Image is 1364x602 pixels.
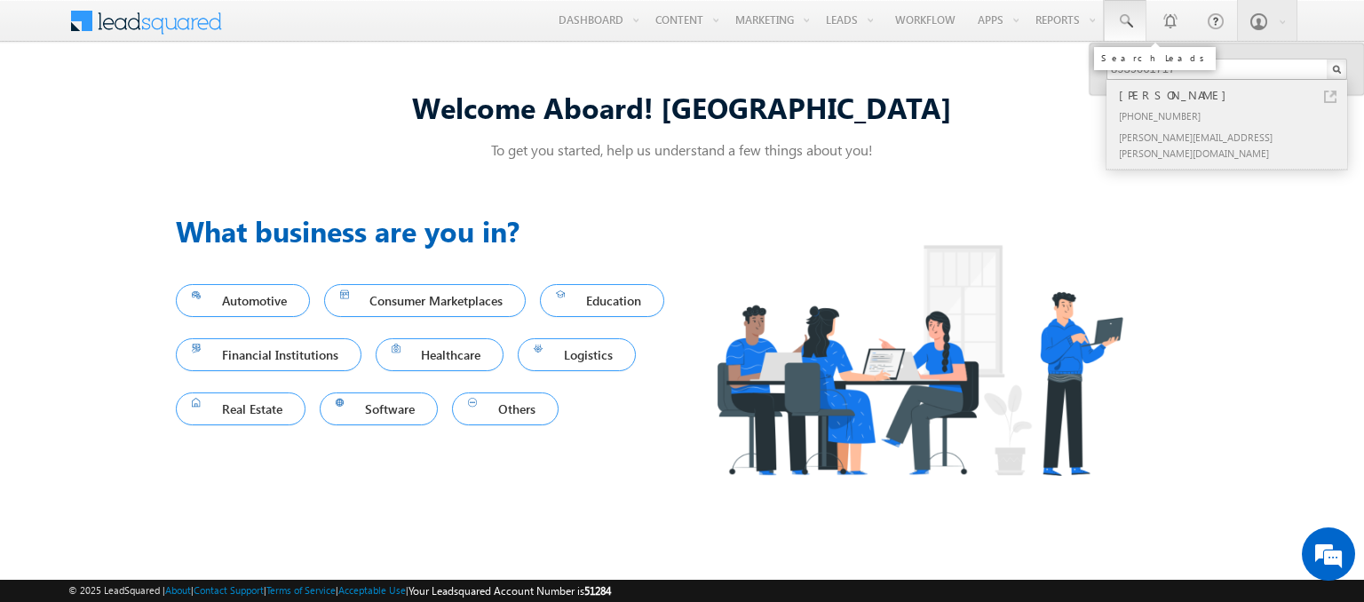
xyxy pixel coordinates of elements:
div: [PERSON_NAME] [1115,85,1353,105]
span: Real Estate [192,397,289,421]
span: Consumer Marketplaces [340,289,511,313]
span: © 2025 LeadSquared | | | | | [68,582,611,599]
span: Others [468,397,543,421]
a: About [165,584,191,596]
a: Terms of Service [266,584,336,596]
span: Software [336,397,423,421]
input: Search Leads [1106,59,1347,80]
span: 51284 [584,584,611,598]
h3: What business are you in? [176,210,682,252]
p: To get you started, help us understand a few things about you! [176,140,1188,159]
img: Industry.png [682,210,1156,511]
div: [PHONE_NUMBER] [1115,105,1353,126]
span: Your Leadsquared Account Number is [408,584,611,598]
a: Acceptable Use [338,584,406,596]
span: Financial Institutions [192,343,345,367]
span: Healthcare [392,343,488,367]
span: Logistics [534,343,620,367]
div: [PERSON_NAME][EMAIL_ADDRESS][PERSON_NAME][DOMAIN_NAME] [1115,126,1353,163]
a: Contact Support [194,584,264,596]
span: Automotive [192,289,294,313]
div: Welcome Aboard! [GEOGRAPHIC_DATA] [176,88,1188,126]
span: Education [556,289,648,313]
div: Search Leads [1101,52,1209,63]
